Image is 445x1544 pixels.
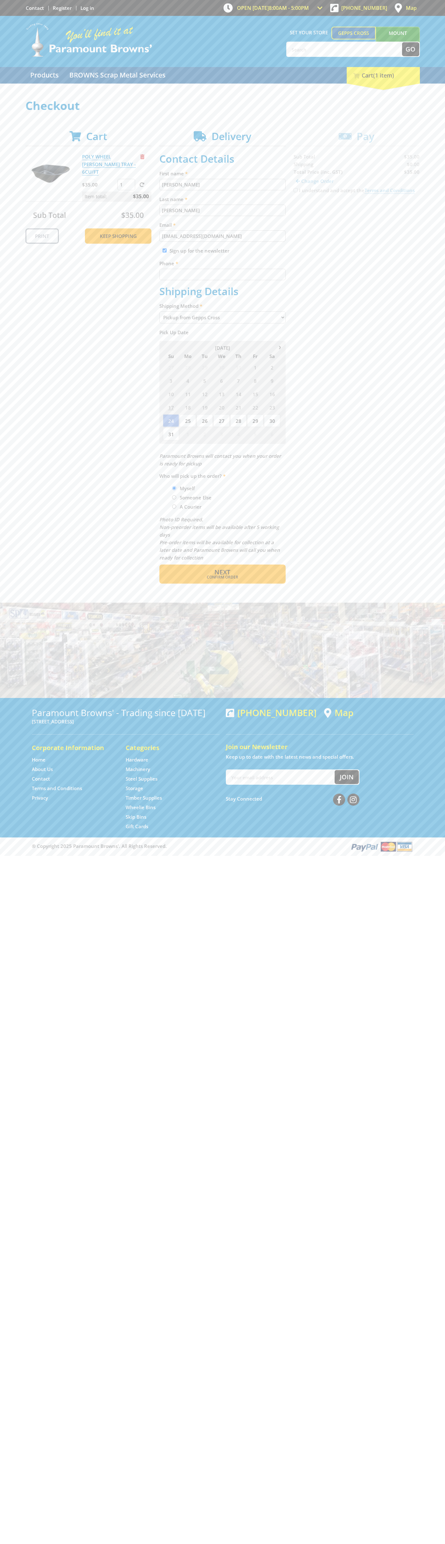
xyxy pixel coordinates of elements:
[376,27,420,51] a: Mount [PERSON_NAME]
[264,361,280,374] span: 2
[197,388,213,400] span: 12
[159,205,286,216] input: Please enter your last name.
[126,766,150,773] a: Go to the Machinery page
[26,5,44,11] a: Go to the Contact page
[237,4,309,11] span: OPEN [DATE]
[25,228,59,244] a: Print
[173,575,272,579] span: Confirm order
[230,361,247,374] span: 31
[226,791,359,806] div: Stay Connected
[126,795,162,801] a: Go to the Timber Supplies page
[126,743,207,752] h5: Categories
[32,795,48,801] a: Go to the Privacy page
[214,568,230,576] span: Next
[213,388,230,400] span: 13
[247,414,263,427] span: 29
[180,352,196,360] span: Mo
[32,718,219,725] p: [STREET_ADDRESS]
[226,770,335,784] input: Your email address
[269,4,309,11] span: 8:00am - 5:00pm
[159,179,286,190] input: Please enter your first name.
[163,428,179,440] span: 31
[373,71,394,79] span: (1 item)
[331,27,376,39] a: Gepps Cross
[159,170,286,177] label: First name
[80,5,94,11] a: Log in
[85,228,151,244] a: Keep Shopping
[159,230,286,242] input: Please enter your email address.
[180,414,196,427] span: 25
[197,414,213,427] span: 26
[247,361,263,374] span: 1
[230,428,247,440] span: 4
[159,269,286,280] input: Please enter your telephone number.
[264,388,280,400] span: 16
[82,192,151,201] p: Item total:
[177,501,204,512] label: A Courier
[25,22,153,58] img: Paramount Browns'
[180,428,196,440] span: 1
[126,756,148,763] a: Go to the Hardware page
[159,302,286,310] label: Shipping Method
[230,352,247,360] span: Th
[32,775,50,782] a: Go to the Contact page
[126,785,143,792] a: Go to the Storage page
[230,388,247,400] span: 14
[163,361,179,374] span: 27
[172,486,176,490] input: Please select who will pick up the order.
[133,192,149,201] span: $35.00
[126,814,146,820] a: Go to the Skip Bins page
[213,428,230,440] span: 3
[159,328,286,336] label: Pick Up Date
[264,414,280,427] span: 30
[213,374,230,387] span: 6
[163,401,179,414] span: 17
[86,129,107,143] span: Cart
[163,352,179,360] span: Su
[53,5,72,11] a: Go to the registration page
[197,401,213,414] span: 19
[247,428,263,440] span: 5
[213,414,230,427] span: 27
[159,565,286,584] button: Next Confirm order
[32,756,45,763] a: Go to the Home page
[121,210,144,220] span: $35.00
[286,27,332,38] span: Set your store
[159,453,281,467] em: Paramount Browns will contact you when your order is ready for pickup
[335,770,359,784] button: Join
[180,388,196,400] span: 11
[402,42,419,56] button: Go
[163,414,179,427] span: 24
[126,804,156,811] a: Go to the Wheelie Bins page
[180,374,196,387] span: 4
[65,67,170,84] a: Go to the BROWNS Scrap Metal Services page
[177,483,197,494] label: Myself
[32,708,219,718] h3: Paramount Browns' - Trading since [DATE]
[82,181,116,188] p: $35.00
[82,153,136,175] a: POLY WHEEL [PERSON_NAME] TRAY - 6CU/FT
[347,67,420,84] div: Cart
[247,352,263,360] span: Fr
[197,352,213,360] span: Tu
[215,345,230,351] span: [DATE]
[197,361,213,374] span: 29
[212,129,251,143] span: Delivery
[33,210,66,220] span: Sub Total
[324,708,353,718] a: View a map of Gepps Cross location
[159,516,280,561] em: Photo ID Required. Non-preorder items will be available after 5 working days Pre-order items will...
[31,153,70,191] img: POLY WHEEL BARROW TRAY - 6CU/FT
[177,492,214,503] label: Someone Else
[247,401,263,414] span: 22
[350,841,414,852] img: PayPal, Mastercard, Visa accepted
[213,361,230,374] span: 30
[172,495,176,499] input: Please select who will pick up the order.
[159,285,286,297] h2: Shipping Details
[264,374,280,387] span: 9
[140,153,144,160] a: Remove from cart
[25,841,420,852] div: ® Copyright 2025 Paramount Browns'. All Rights Reserved.
[226,753,414,761] p: Keep up to date with the latest news and special offers.
[159,153,286,165] h2: Contact Details
[287,42,402,56] input: Search
[180,401,196,414] span: 18
[247,374,263,387] span: 8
